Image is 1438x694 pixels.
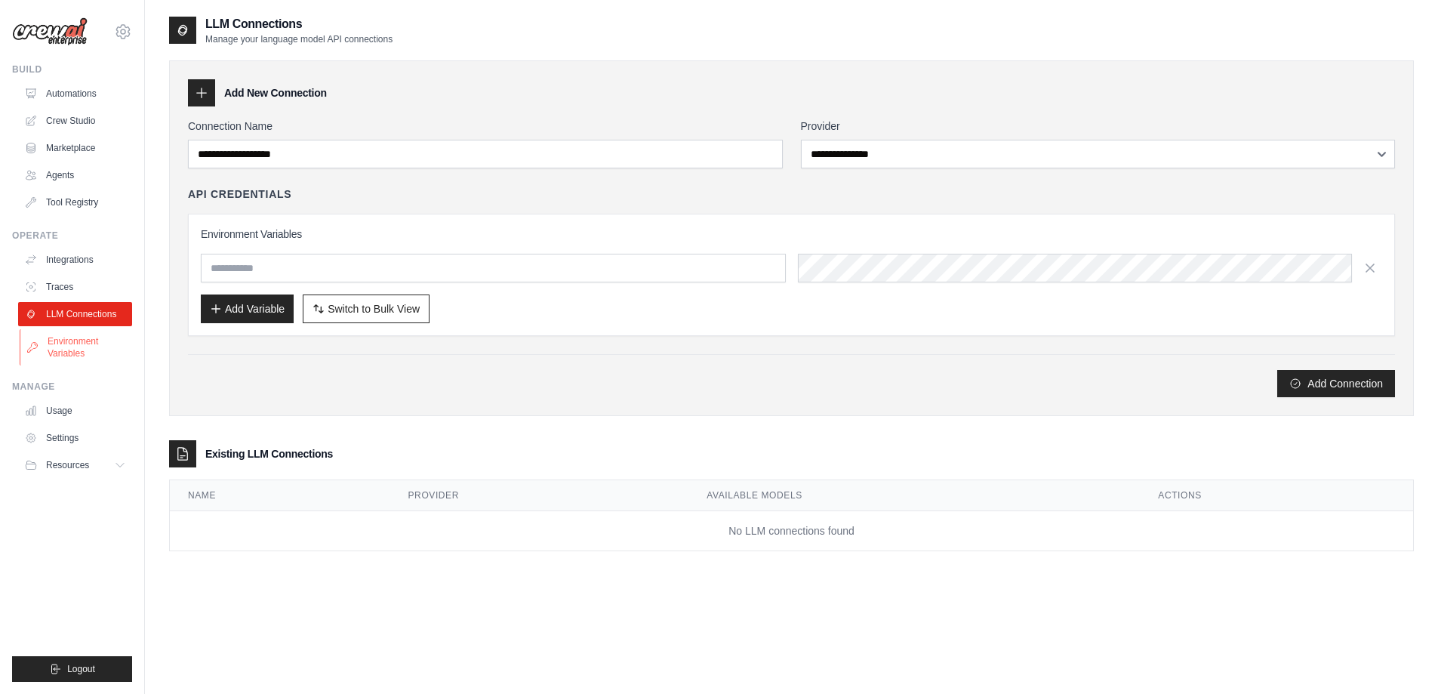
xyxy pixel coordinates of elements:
a: Crew Studio [18,109,132,133]
img: Logo [12,17,88,46]
a: Automations [18,82,132,106]
a: Usage [18,399,132,423]
th: Name [170,480,390,511]
button: Add Connection [1277,370,1395,397]
a: Agents [18,163,132,187]
th: Actions [1140,480,1413,511]
a: Integrations [18,248,132,272]
span: Switch to Bulk View [328,301,420,316]
a: LLM Connections [18,302,132,326]
th: Provider [390,480,689,511]
a: Environment Variables [20,329,134,366]
a: Traces [18,275,132,299]
span: Logout [67,663,95,675]
h2: LLM Connections [205,15,393,33]
p: Manage your language model API connections [205,33,393,45]
label: Provider [801,119,1396,134]
a: Tool Registry [18,190,132,214]
label: Connection Name [188,119,783,134]
span: Resources [46,459,89,471]
h3: Environment Variables [201,227,1382,242]
th: Available Models [688,480,1140,511]
div: Manage [12,381,132,393]
button: Switch to Bulk View [303,295,430,323]
button: Resources [18,453,132,477]
h3: Existing LLM Connections [205,446,333,461]
h3: Add New Connection [224,85,327,100]
a: Settings [18,426,132,450]
button: Add Variable [201,295,294,323]
div: Operate [12,230,132,242]
button: Logout [12,656,132,682]
a: Marketplace [18,136,132,160]
h4: API Credentials [188,187,291,202]
div: Build [12,63,132,76]
td: No LLM connections found [170,511,1413,551]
